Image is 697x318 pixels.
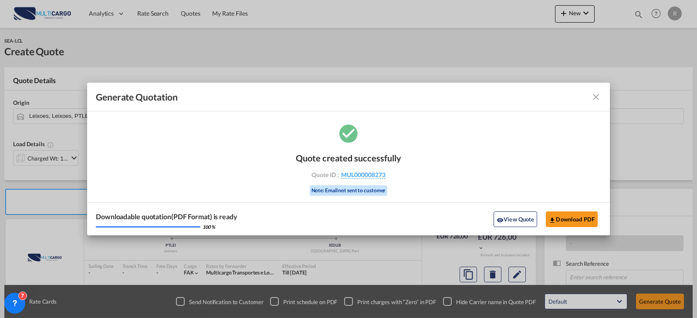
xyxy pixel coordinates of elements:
[494,211,537,227] button: icon-eyeView Quote
[203,224,215,230] div: 100 %
[497,217,504,224] md-icon: icon-eye
[341,171,386,179] span: MUL000008273
[591,92,601,102] md-icon: icon-close fg-AAA8AD cursor m-0
[96,91,178,103] span: Generate Quotation
[546,211,598,227] button: Download PDF
[298,171,399,179] div: Quote ID :
[296,153,401,163] div: Quote created successfully
[96,212,237,221] div: Downloadable quotation(PDF Format) is ready
[310,185,388,196] div: Note: Email not sent to customer
[338,122,359,144] md-icon: icon-checkbox-marked-circle
[87,83,610,236] md-dialog: Generate Quotation Quote ...
[549,217,556,224] md-icon: icon-download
